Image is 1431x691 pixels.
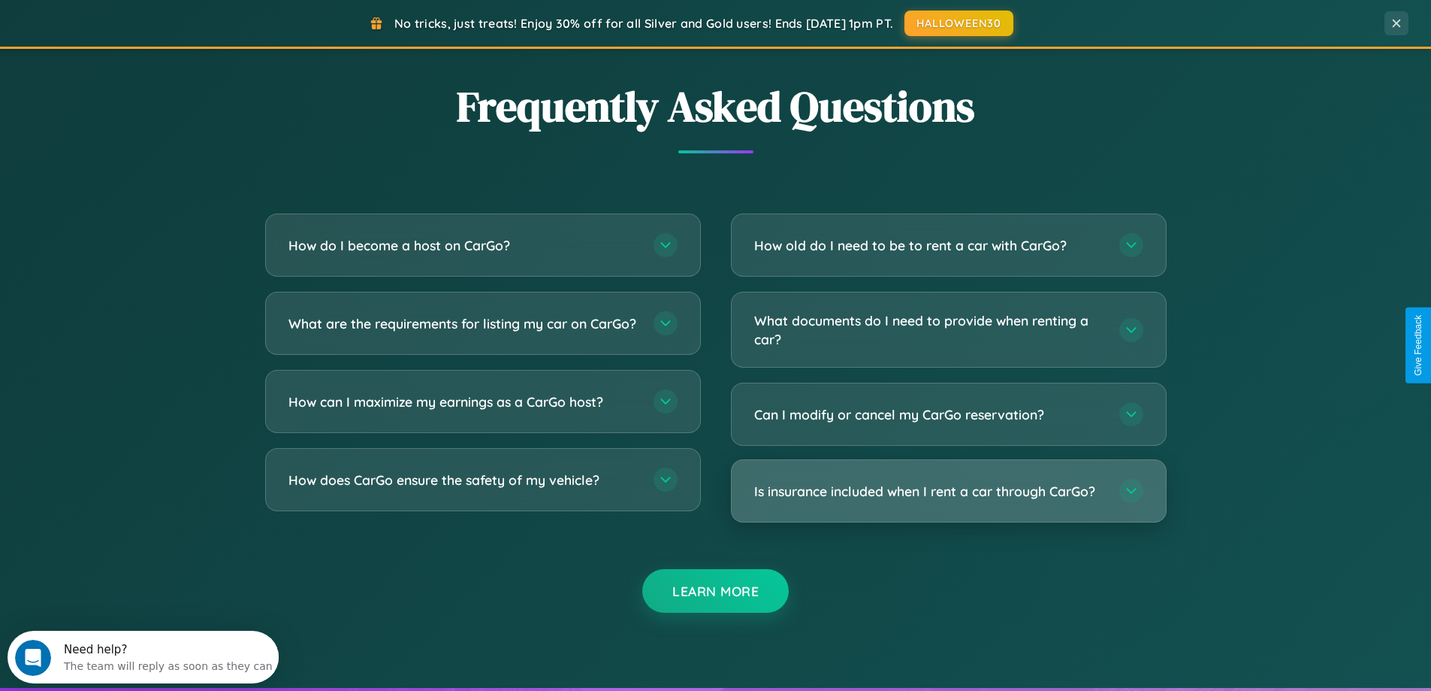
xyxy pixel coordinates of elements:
iframe: Intercom live chat [15,640,51,676]
h3: How does CarGo ensure the safety of my vehicle? [288,471,639,489]
h3: How can I maximize my earnings as a CarGo host? [288,392,639,411]
div: Give Feedback [1413,315,1423,376]
div: Open Intercom Messenger [6,6,279,47]
div: The team will reply as soon as they can [56,25,265,41]
iframe: Intercom live chat discovery launcher [8,631,279,683]
h3: What are the requirements for listing my car on CarGo? [288,314,639,333]
h3: Can I modify or cancel my CarGo reservation? [754,405,1104,424]
h3: Is insurance included when I rent a car through CarGo? [754,482,1104,501]
h2: Frequently Asked Questions [265,77,1167,135]
button: HALLOWEEN30 [904,11,1013,36]
button: Learn More [642,569,789,613]
h3: How old do I need to be to rent a car with CarGo? [754,236,1104,255]
h3: What documents do I need to provide when renting a car? [754,311,1104,348]
h3: How do I become a host on CarGo? [288,236,639,255]
div: Need help? [56,13,265,25]
span: No tricks, just treats! Enjoy 30% off for all Silver and Gold users! Ends [DATE] 1pm PT. [394,16,893,31]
